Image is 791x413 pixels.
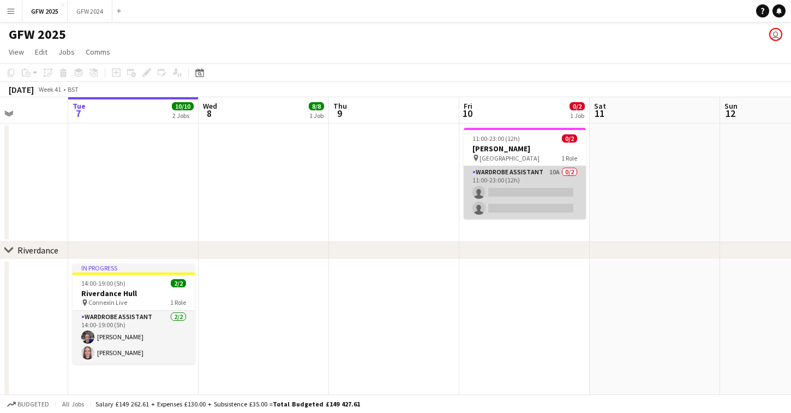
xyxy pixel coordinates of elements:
[73,264,195,364] app-job-card: In progress14:00-19:00 (5h)2/2Riverdance Hull Connexin Live1 RoleWardrobe Assistant2/214:00-19:00...
[333,101,347,111] span: Thu
[81,45,115,59] a: Comms
[472,134,520,143] span: 11:00-23:00 (12h)
[332,107,347,120] span: 9
[35,47,47,57] span: Edit
[462,107,472,120] span: 10
[464,144,586,154] h3: [PERSON_NAME]
[22,1,68,22] button: GFW 2025
[36,85,63,93] span: Week 41
[172,102,194,110] span: 10/10
[723,107,738,120] span: 12
[203,101,217,111] span: Wed
[88,298,127,306] span: Connexin Live
[309,102,324,110] span: 8/8
[561,154,577,162] span: 1 Role
[4,45,28,59] a: View
[464,101,472,111] span: Fri
[562,134,577,143] span: 0/2
[31,45,52,59] a: Edit
[73,264,195,273] div: In progress
[5,398,51,410] button: Budgeted
[9,84,34,95] div: [DATE]
[9,26,66,43] h1: GFW 2025
[54,45,79,59] a: Jobs
[17,245,58,256] div: Riverdance
[464,166,586,219] app-card-role: Wardrobe Assistant10A0/211:00-23:00 (12h)
[464,128,586,219] app-job-card: 11:00-23:00 (12h)0/2[PERSON_NAME] [GEOGRAPHIC_DATA]1 RoleWardrobe Assistant10A0/211:00-23:00 (12h)
[594,101,606,111] span: Sat
[86,47,110,57] span: Comms
[171,279,186,287] span: 2/2
[769,28,782,41] app-user-avatar: Mike Bolton
[73,288,195,298] h3: Riverdance Hull
[480,154,540,162] span: [GEOGRAPHIC_DATA]
[201,107,217,120] span: 8
[170,298,186,306] span: 1 Role
[570,102,585,110] span: 0/2
[570,111,584,120] div: 1 Job
[17,400,49,408] span: Budgeted
[68,1,112,22] button: GFW 2024
[9,47,24,57] span: View
[592,107,606,120] span: 11
[71,107,86,120] span: 7
[273,400,360,408] span: Total Budgeted £149 427.61
[60,400,86,408] span: All jobs
[68,85,79,93] div: BST
[95,400,360,408] div: Salary £149 262.61 + Expenses £130.00 + Subsistence £35.00 =
[309,111,323,120] div: 1 Job
[81,279,125,287] span: 14:00-19:00 (5h)
[58,47,75,57] span: Jobs
[724,101,738,111] span: Sun
[172,111,193,120] div: 2 Jobs
[73,311,195,364] app-card-role: Wardrobe Assistant2/214:00-19:00 (5h)[PERSON_NAME][PERSON_NAME]
[73,101,86,111] span: Tue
